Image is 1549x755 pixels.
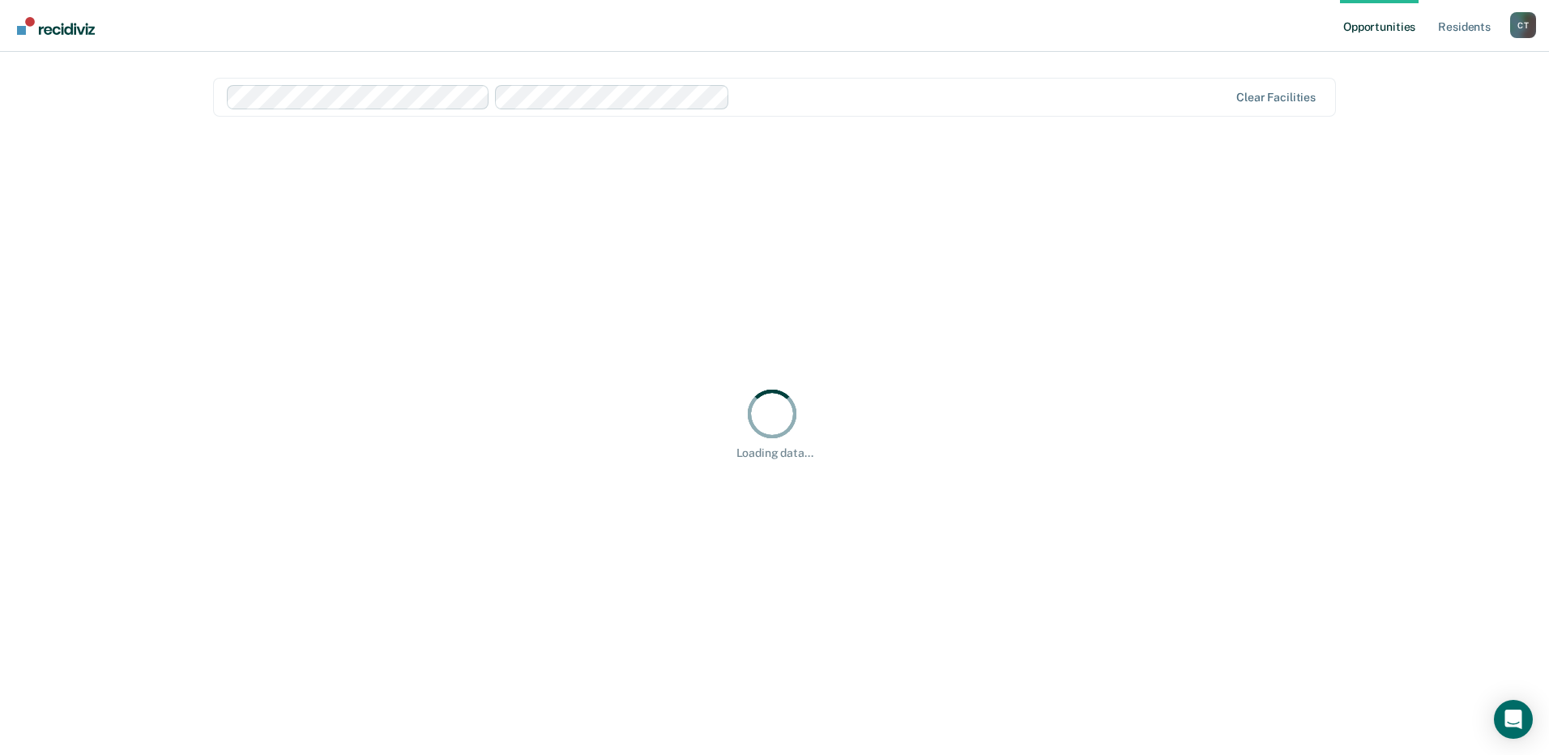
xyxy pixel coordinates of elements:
div: Clear facilities [1236,91,1316,105]
div: Loading data... [736,446,813,460]
button: Profile dropdown button [1510,12,1536,38]
div: Open Intercom Messenger [1494,700,1533,739]
div: C T [1510,12,1536,38]
img: Recidiviz [17,17,95,35]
